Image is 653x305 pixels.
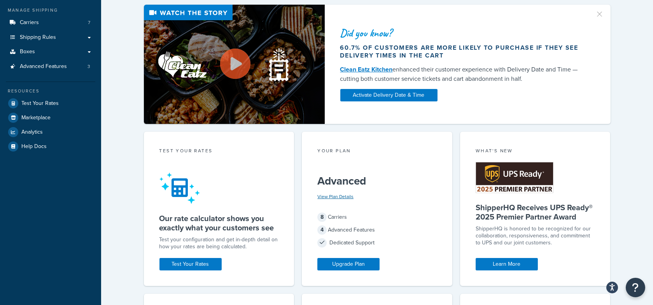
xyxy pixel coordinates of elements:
[317,212,437,223] div: Carriers
[6,59,95,74] li: Advanced Features
[476,258,538,270] a: Learn More
[340,28,586,38] div: Did you know?
[159,214,279,232] h5: Our rate calculator shows you exactly what your customers see
[317,193,354,200] a: View Plan Details
[6,30,95,45] a: Shipping Rules
[476,225,595,246] p: ShipperHQ is honored to be recognized for our collaboration, responsiveness, and commitment to UP...
[20,63,67,70] span: Advanced Features
[340,65,393,74] a: Clean Eatz Kitchen
[340,89,438,101] a: Activate Delivery Date & Time
[6,96,95,110] a: Test Your Rates
[476,147,595,156] div: What's New
[6,7,95,14] div: Manage Shipping
[476,203,595,221] h5: ShipperHQ Receives UPS Ready® 2025 Premier Partner Award
[159,147,279,156] div: Test your rates
[21,100,59,107] span: Test Your Rates
[6,45,95,59] a: Boxes
[317,175,437,187] h5: Advanced
[20,19,39,26] span: Carriers
[88,19,90,26] span: 7
[6,16,95,30] a: Carriers7
[6,111,95,125] a: Marketplace
[317,258,380,270] a: Upgrade Plan
[340,44,586,59] div: 60.7% of customers are more likely to purchase if they see delivery times in the cart
[159,258,222,270] a: Test Your Rates
[340,65,586,84] div: enhanced their customer experience with Delivery Date and Time — cutting both customer service ti...
[626,278,645,297] button: Open Resource Center
[317,225,437,235] div: Advanced Features
[6,16,95,30] li: Carriers
[21,129,43,136] span: Analytics
[21,115,51,121] span: Marketplace
[6,59,95,74] a: Advanced Features3
[159,236,279,250] div: Test your configuration and get in-depth detail on how your rates are being calculated.
[317,213,327,222] span: 8
[88,63,90,70] span: 3
[20,49,35,55] span: Boxes
[317,225,327,235] span: 4
[6,125,95,139] a: Analytics
[21,143,47,150] span: Help Docs
[144,5,325,124] img: Video thumbnail
[20,34,56,41] span: Shipping Rules
[317,147,437,156] div: Your Plan
[317,237,437,248] div: Dedicated Support
[6,139,95,153] a: Help Docs
[6,88,95,94] div: Resources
